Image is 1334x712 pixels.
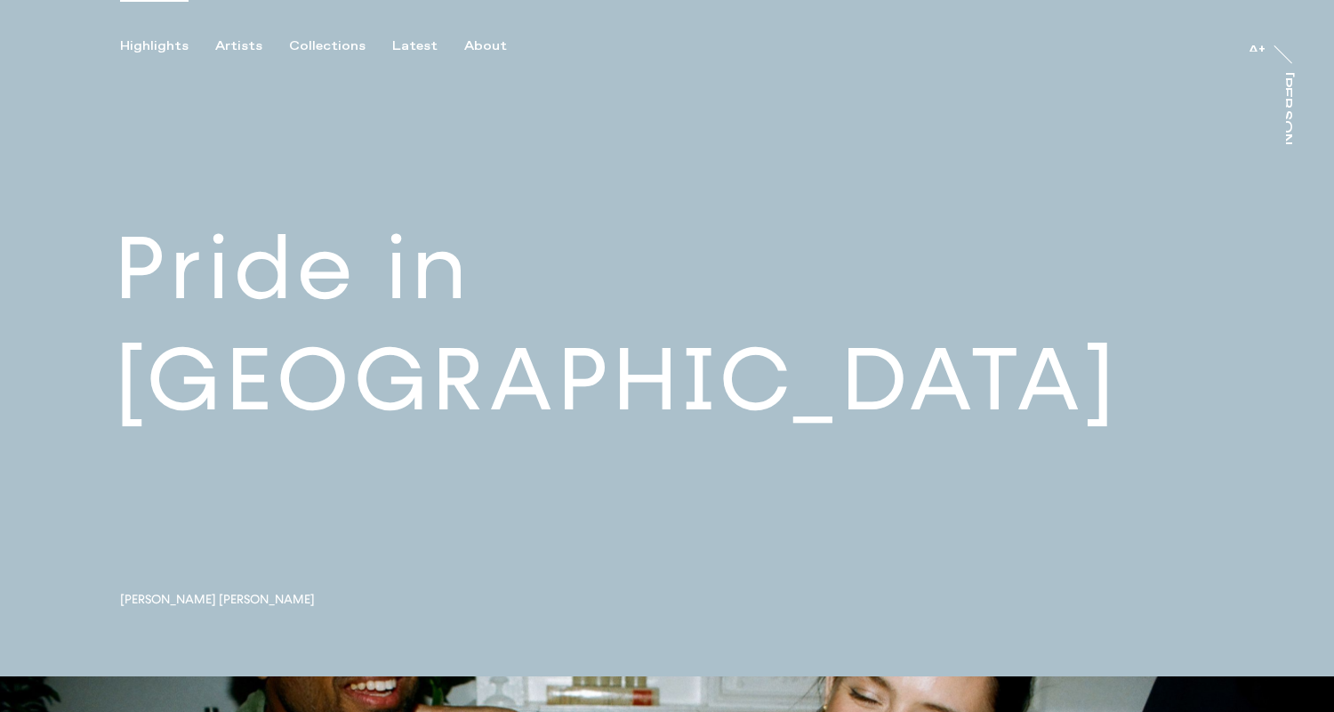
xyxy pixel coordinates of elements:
[289,38,366,54] div: Collections
[120,38,215,54] button: Highlights
[464,38,507,54] div: About
[215,38,289,54] button: Artists
[392,38,464,54] button: Latest
[289,38,392,54] button: Collections
[464,38,534,54] button: About
[392,38,438,54] div: Latest
[1279,72,1293,209] div: [PERSON_NAME]
[1286,72,1304,145] a: [PERSON_NAME]
[120,38,189,54] div: Highlights
[1248,34,1266,52] a: At
[215,38,262,54] div: Artists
